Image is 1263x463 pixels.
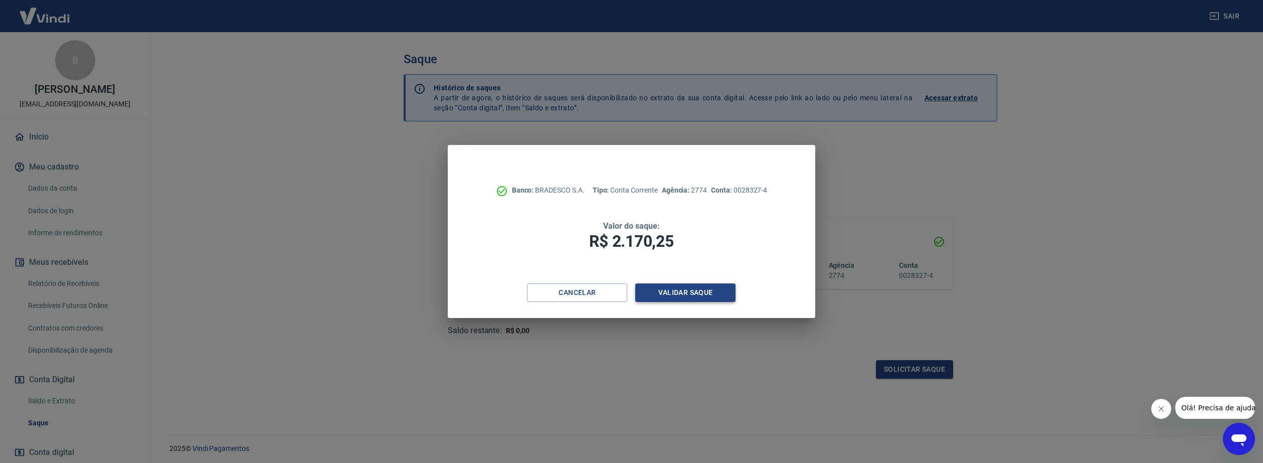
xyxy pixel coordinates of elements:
[593,186,611,194] span: Tipo:
[662,186,691,194] span: Agência:
[1151,399,1171,419] iframe: Close message
[711,185,767,196] p: 0028327-4
[603,221,659,231] span: Valor do saque:
[6,7,84,15] span: Olá! Precisa de ajuda?
[711,186,734,194] span: Conta:
[1223,423,1255,455] iframe: Button to launch messaging window
[527,283,627,302] button: Cancelar
[589,232,673,251] span: R$ 2.170,25
[593,185,658,196] p: Conta Corrente
[512,186,535,194] span: Banco:
[635,283,736,302] button: Validar saque
[662,185,707,196] p: 2774
[512,185,585,196] p: BRADESCO S.A.
[1175,397,1255,419] iframe: Message from company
